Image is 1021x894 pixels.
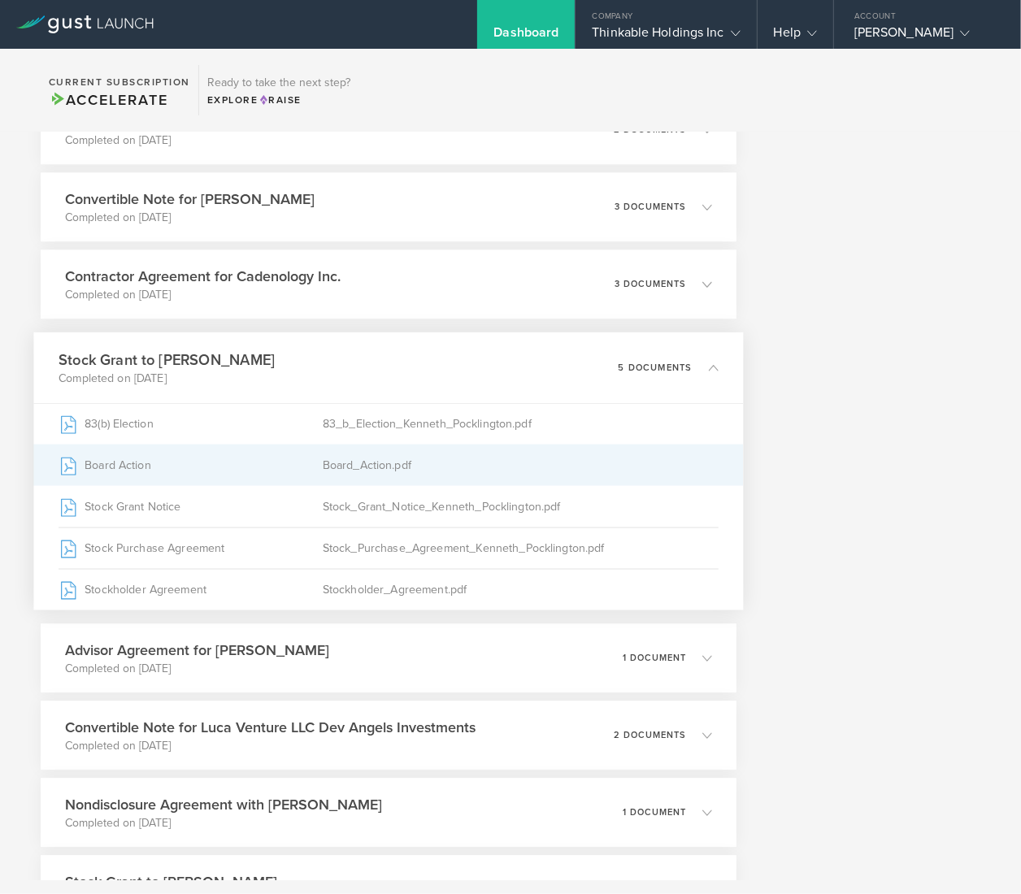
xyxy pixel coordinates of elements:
[323,403,719,444] div: 83_b_Election_Kenneth_Pocklington.pdf
[323,486,719,527] div: Stock_Grant_Notice_Kenneth_Pocklington.pdf
[614,125,686,134] p: 2 documents
[65,794,382,815] h3: Nondisclosure Agreement with [PERSON_NAME]
[59,486,323,527] div: Stock Grant Notice
[615,280,686,289] p: 3 documents
[49,91,167,109] span: Accelerate
[323,569,719,610] div: Stockholder_Agreement.pdf
[65,210,315,226] p: Completed on [DATE]
[65,871,277,892] h3: Stock Grant to [PERSON_NAME]
[774,24,817,49] div: Help
[854,24,993,49] div: [PERSON_NAME]
[65,661,329,677] p: Completed on [DATE]
[323,527,719,568] div: Stock_Purchase_Agreement_Kenneth_Pocklington.pdf
[65,287,341,303] p: Completed on [DATE]
[59,370,275,386] p: Completed on [DATE]
[493,24,558,49] div: Dashboard
[592,24,740,49] div: Thinkable Holdings Inc
[615,202,686,211] p: 3 documents
[619,362,693,371] p: 5 documents
[623,808,686,817] p: 1 document
[65,717,476,738] h3: Convertible Note for Luca Venture LLC Dev Angels Investments
[65,815,382,831] p: Completed on [DATE]
[259,94,302,106] span: Raise
[65,266,341,287] h3: Contractor Agreement for Cadenology Inc.
[65,132,315,149] p: Completed on [DATE]
[207,93,350,107] div: Explore
[59,569,323,610] div: Stockholder Agreement
[65,738,476,754] p: Completed on [DATE]
[59,403,323,444] div: 83(b) Election
[623,653,686,662] p: 1 document
[59,445,323,485] div: Board Action
[207,77,350,89] h3: Ready to take the next step?
[940,816,1021,894] iframe: Chat Widget
[49,77,190,87] h2: Current Subscription
[65,189,315,210] h3: Convertible Note for [PERSON_NAME]
[614,731,686,740] p: 2 documents
[59,349,275,371] h3: Stock Grant to [PERSON_NAME]
[323,445,719,485] div: Board_Action.pdf
[59,527,323,568] div: Stock Purchase Agreement
[65,640,329,661] h3: Advisor Agreement for [PERSON_NAME]
[198,65,358,115] div: Ready to take the next step?ExploreRaise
